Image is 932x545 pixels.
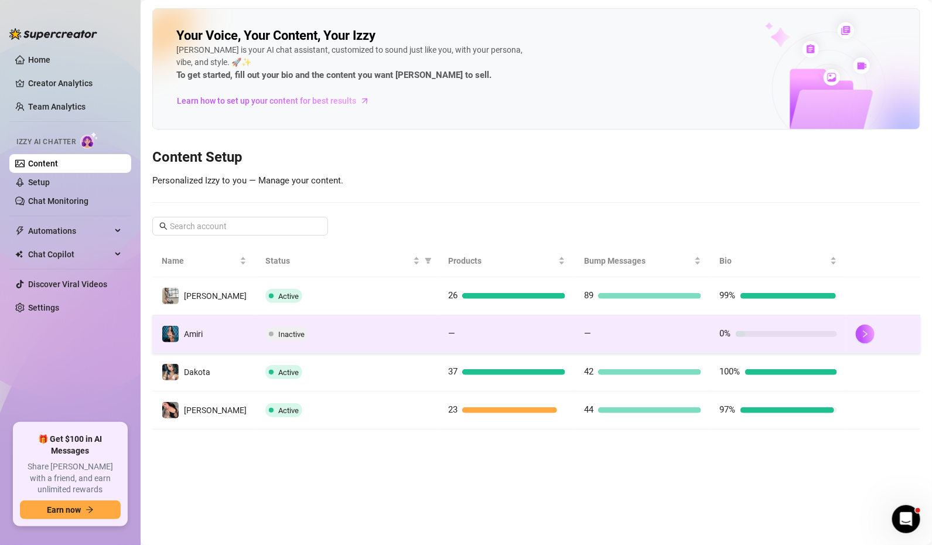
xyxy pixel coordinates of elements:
a: Creator Analytics [28,74,122,93]
span: 100% [720,366,740,377]
div: [PERSON_NAME] is your AI chat assistant, customized to sound just like you, with your persona, vi... [176,44,528,83]
a: Learn how to set up your content for best results [176,91,378,110]
img: ai-chatter-content-library-cLFOSyPT.png [738,9,920,129]
span: Active [278,368,299,377]
button: Earn nowarrow-right [20,500,121,519]
span: 42 [584,366,593,377]
img: Bonnie [162,402,179,418]
span: Bio [720,254,828,267]
span: Active [278,406,299,415]
span: 37 [448,366,458,377]
img: Amiri [162,326,179,342]
span: Share [PERSON_NAME] with a friend, and earn unlimited rewards [20,461,121,496]
span: arrow-right [359,95,371,107]
span: 97% [720,404,736,415]
button: right [856,325,875,343]
a: Discover Viral Videos [28,280,107,289]
img: Dakota [162,364,179,380]
span: — [584,328,591,339]
span: 23 [448,404,458,415]
span: Active [278,292,299,301]
a: Home [28,55,50,64]
span: [PERSON_NAME] [184,406,247,415]
span: right [861,330,869,338]
th: Name [152,245,256,277]
input: Search account [170,220,312,233]
span: Bump Messages [584,254,692,267]
a: Content [28,159,58,168]
span: Name [162,254,237,267]
span: Automations [28,222,111,240]
span: 0% [720,328,731,339]
img: AI Chatter [80,132,98,149]
h2: Your Voice, Your Content, Your Izzy [176,28,375,44]
span: 26 [448,290,458,301]
span: thunderbolt [15,226,25,236]
th: Products [439,245,575,277]
a: Chat Monitoring [28,196,88,206]
span: Personalized Izzy to you — Manage your content. [152,175,343,186]
span: Inactive [278,330,305,339]
iframe: Intercom live chat [892,505,920,533]
span: [PERSON_NAME] [184,291,247,301]
span: 🎁 Get $100 in AI Messages [20,434,121,457]
span: filter [425,257,432,264]
th: Status [256,245,439,277]
th: Bio [711,245,846,277]
span: Learn how to set up your content for best results [177,94,356,107]
span: 44 [584,404,593,415]
a: Settings [28,303,59,312]
span: search [159,222,168,230]
span: Izzy AI Chatter [16,137,76,148]
span: Status [265,254,411,267]
span: filter [422,252,434,270]
span: — [448,328,455,339]
span: 99% [720,290,736,301]
a: Team Analytics [28,102,86,111]
th: Bump Messages [575,245,711,277]
span: Dakota [184,367,210,377]
span: arrow-right [86,506,94,514]
img: Chat Copilot [15,250,23,258]
a: Setup [28,178,50,187]
span: Amiri [184,329,203,339]
span: Earn now [47,505,81,515]
img: logo-BBDzfeDw.svg [9,28,97,40]
img: Erika [162,288,179,304]
span: Chat Copilot [28,245,111,264]
span: 89 [584,290,593,301]
span: Products [448,254,556,267]
strong: To get started, fill out your bio and the content you want [PERSON_NAME] to sell. [176,70,491,80]
h3: Content Setup [152,148,920,167]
